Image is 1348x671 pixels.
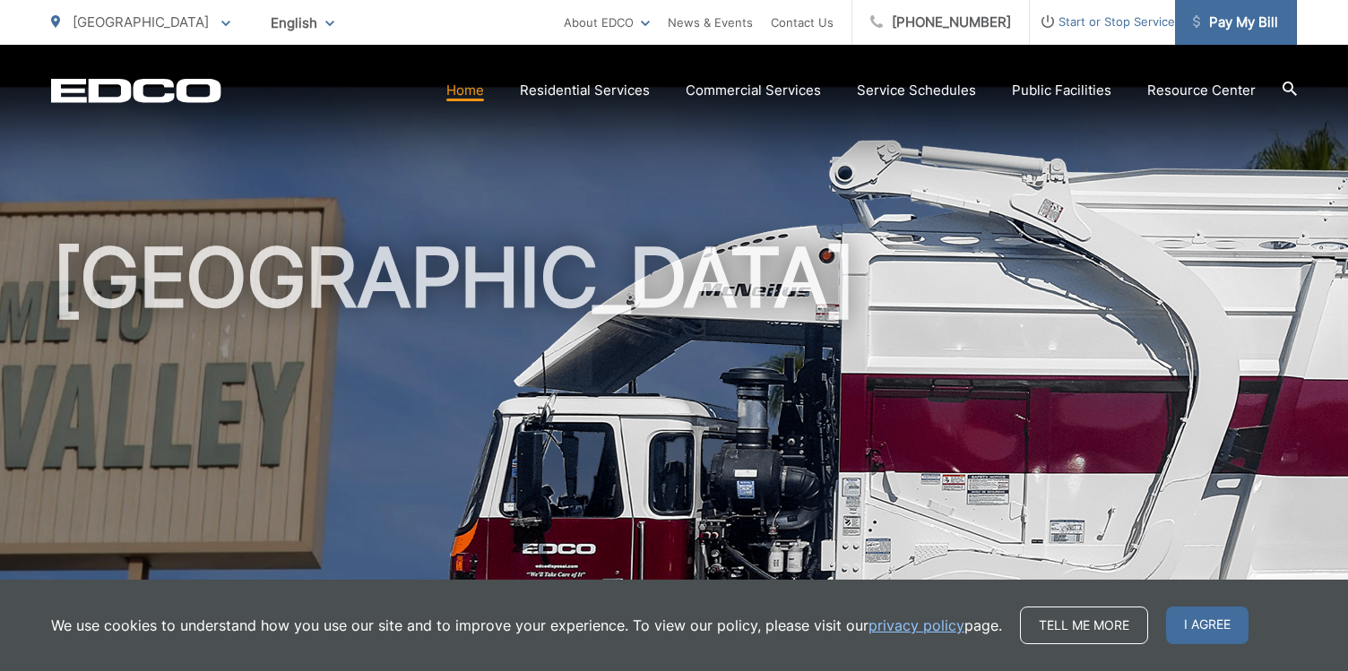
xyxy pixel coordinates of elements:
[1020,606,1148,644] a: Tell me more
[51,78,221,103] a: EDCD logo. Return to the homepage.
[1012,80,1111,101] a: Public Facilities
[668,12,753,33] a: News & Events
[868,615,964,636] a: privacy policy
[1147,80,1256,101] a: Resource Center
[686,80,821,101] a: Commercial Services
[73,13,209,30] span: [GEOGRAPHIC_DATA]
[1166,606,1249,644] span: I agree
[564,12,650,33] a: About EDCO
[1193,12,1278,33] span: Pay My Bill
[520,80,650,101] a: Residential Services
[857,80,976,101] a: Service Schedules
[257,7,348,39] span: English
[771,12,834,33] a: Contact Us
[51,615,1002,636] p: We use cookies to understand how you use our site and to improve your experience. To view our pol...
[446,80,484,101] a: Home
